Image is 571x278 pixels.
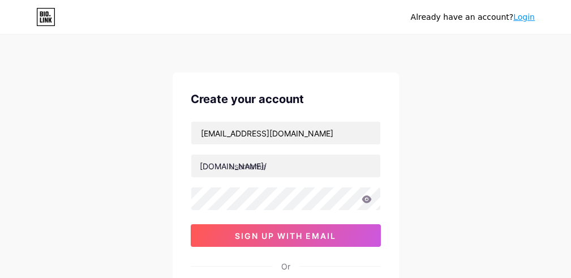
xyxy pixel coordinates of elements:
a: Login [513,12,535,22]
div: [DOMAIN_NAME]/ [200,160,267,172]
button: sign up with email [191,224,381,247]
input: username [191,155,380,177]
span: sign up with email [235,231,336,241]
div: Already have an account? [411,11,535,23]
input: Email [191,122,380,144]
div: Create your account [191,91,381,108]
div: Or [281,260,290,272]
